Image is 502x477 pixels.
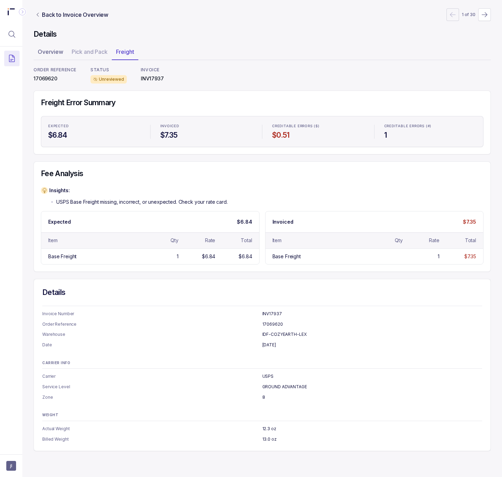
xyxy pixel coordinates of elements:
li: Statistic Creditable Errors ($) [268,119,369,144]
p: INVOICE [141,67,164,73]
div: $6.84 [239,253,252,260]
p: Insights: [49,187,228,194]
h4: $7.35 [160,130,253,140]
button: Menu Icon Button MagnifyingGlassIcon [4,27,20,42]
p: STATUS [90,67,127,73]
p: Back to Invoice Overview [42,10,108,19]
p: 12.3 oz [262,425,482,432]
p: INV17937 [262,310,482,317]
ul: Statistic Highlights [41,116,483,147]
div: Unreviewed [90,75,127,84]
p: Order Reference [42,321,262,328]
h4: Details [42,288,482,297]
p: Carrier [42,373,262,380]
h4: $0.51 [272,130,364,140]
li: Tab Freight [112,46,138,60]
p: GROUND ADVANTAGE [262,383,482,390]
p: USPS [262,373,482,380]
p: Expected [48,218,71,225]
button: Menu Icon Button DocumentTextIcon [4,51,20,66]
ul: Information Summary [42,373,482,400]
p: 17069620 [34,75,77,82]
p: ORDER REFERENCE [34,67,77,73]
li: Tab Overview [34,46,67,60]
p: Overview [38,48,63,56]
ul: Tab Group [34,46,491,60]
p: Date [42,341,262,348]
p: Creditable Errors (#) [384,124,432,128]
p: 8 [262,394,482,401]
p: WEIGHT [42,413,482,417]
li: Statistic Expected [44,119,145,144]
div: Qty [395,237,403,244]
div: 1 [438,253,439,260]
p: 13.0 oz [262,436,482,443]
div: Base Freight [272,253,301,260]
div: $7.35 [464,253,476,260]
div: Rate [205,237,215,244]
h4: 1 [384,130,476,140]
div: Item [48,237,57,244]
p: Creditable Errors ($) [272,124,320,128]
h4: Fee Analysis [41,169,483,179]
li: Statistic Invoiced [156,119,257,144]
p: Invoiced [160,124,179,128]
div: Total [465,237,476,244]
p: INV17937 [141,75,164,82]
h4: $6.84 [48,130,140,140]
button: User initials [6,461,16,471]
p: $6.84 [237,218,252,225]
p: Freight [116,48,134,56]
p: Invoiced [272,218,293,225]
p: 1 of 30 [462,11,475,18]
p: USPS Base Freight missing, incorrect, or unexpected. Check your rate card. [56,198,228,205]
div: Rate [429,237,439,244]
div: Item [272,237,282,244]
p: Billed Weight [42,436,262,443]
h4: Freight Error Summary [41,98,483,108]
p: Invoice Number [42,310,262,317]
p: 17069620 [262,321,482,328]
div: Qty [170,237,179,244]
p: [DATE] [262,341,482,348]
div: $6.84 [202,253,215,260]
p: Expected [48,124,68,128]
div: Total [241,237,252,244]
h4: Details [34,29,491,39]
button: Next Page [478,8,491,21]
p: IDF-COZYEARTH-LEX [262,331,482,338]
p: Service Level [42,383,262,390]
p: CARRIER INFO [42,361,482,365]
div: 1 [177,253,179,260]
p: Warehouse [42,331,262,338]
div: Base Freight [48,253,77,260]
p: Zone [42,394,262,401]
p: $7.35 [463,218,476,225]
ul: Information Summary [42,310,482,348]
ul: Information Summary [42,425,482,442]
li: Statistic Creditable Errors (#) [380,119,481,144]
p: Actual Weight [42,425,262,432]
div: Collapse Icon [18,8,27,16]
a: Link Back to Invoice Overview [34,10,110,19]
